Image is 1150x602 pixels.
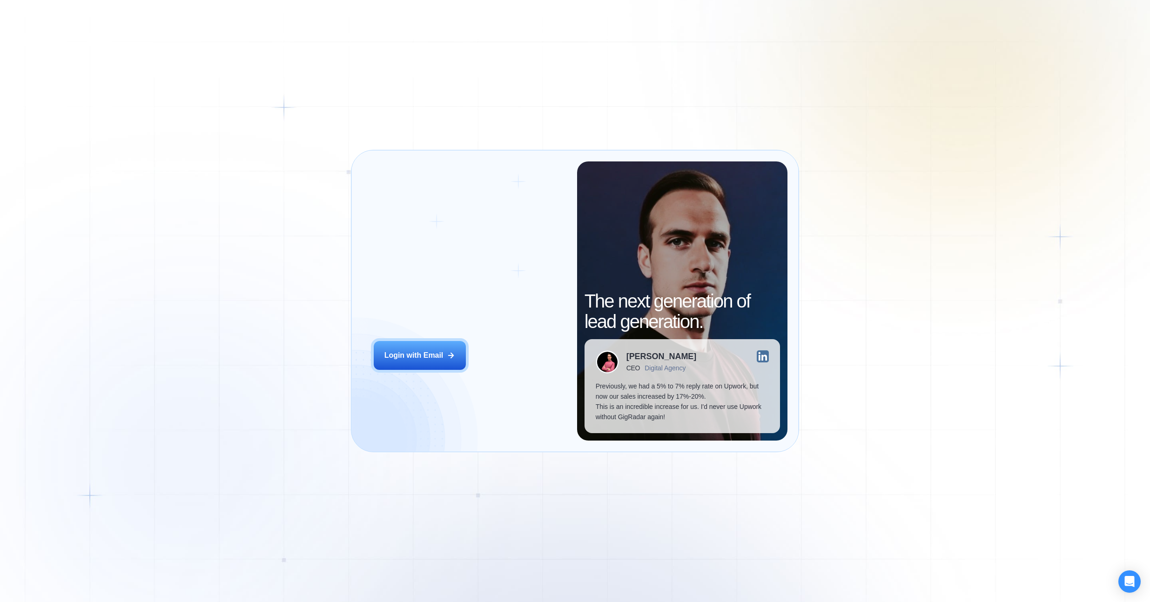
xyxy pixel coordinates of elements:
p: Previously, we had a 5% to 7% reply rate on Upwork, but now our sales increased by 17%-20%. This ... [596,381,769,422]
h2: The next generation of lead generation. [585,291,780,332]
div: Digital Agency [645,364,686,372]
div: CEO [626,364,640,372]
div: [PERSON_NAME] [626,352,697,361]
div: Login with Email [384,350,444,361]
button: Login with Email [374,341,466,370]
div: Open Intercom Messenger [1118,570,1141,593]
